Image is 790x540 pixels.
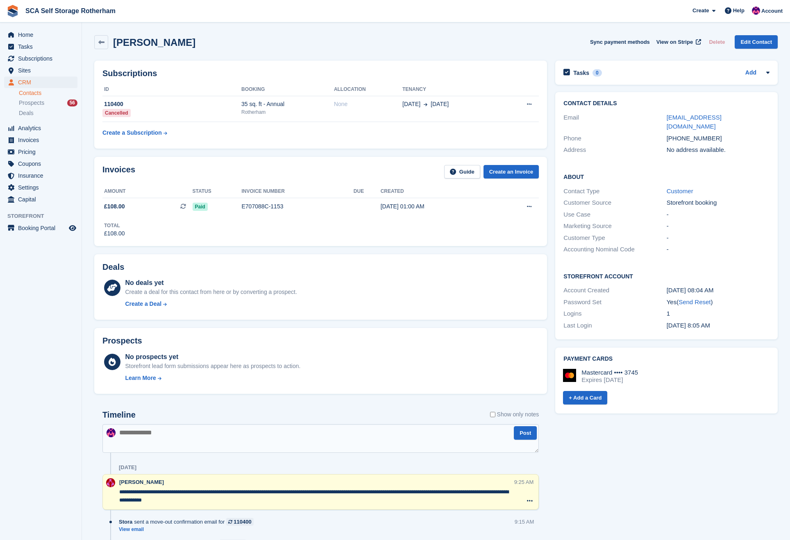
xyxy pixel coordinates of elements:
a: menu [4,41,77,52]
a: menu [4,222,77,234]
a: Prospects 56 [19,99,77,107]
button: Post [514,426,537,440]
a: menu [4,170,77,181]
a: View email [119,526,258,533]
time: 2025-09-26 07:05:42 UTC [667,322,710,329]
span: Tasks [18,41,67,52]
h2: Subscriptions [102,69,539,78]
div: Password Set [563,298,666,307]
input: Show only notes [490,410,495,419]
th: Booking [241,83,334,96]
div: 0 [592,69,602,77]
div: Expires [DATE] [581,376,638,384]
h2: Payment cards [563,356,770,362]
div: E707088C-1153 [242,202,354,211]
div: - [667,221,770,231]
span: Capital [18,194,67,205]
div: Logins [563,309,666,319]
a: menu [4,77,77,88]
div: 9:15 AM [515,518,534,526]
h2: Contact Details [563,100,770,107]
button: Delete [706,35,728,49]
img: stora-icon-8386f47178a22dfd0bd8f6a31ec36ba5ce8667c1dd55bd0f319d3a0aa187defe.svg [7,5,19,17]
div: Phone [563,134,666,143]
span: [DATE] [431,100,449,108]
a: menu [4,158,77,169]
a: Guide [444,165,480,178]
span: Stora [119,518,132,526]
span: Analytics [18,122,67,134]
h2: [PERSON_NAME] [113,37,195,48]
div: Customer Source [563,198,666,208]
a: Contacts [19,89,77,97]
a: menu [4,53,77,64]
div: Learn More [125,374,156,382]
a: Preview store [68,223,77,233]
span: Help [733,7,745,15]
span: Deals [19,109,34,117]
div: Last Login [563,321,666,330]
h2: About [563,172,770,181]
div: Email [563,113,666,131]
div: No address available. [667,145,770,155]
span: [DATE] [402,100,420,108]
div: No prospects yet [125,352,300,362]
div: 35 sq. ft - Annual [241,100,334,108]
button: Sync payment methods [590,35,650,49]
div: Rotherham [241,108,334,116]
div: sent a move-out confirmation email for [119,518,258,526]
div: 9:25 AM [514,478,534,486]
a: Send Reset [679,298,711,305]
div: £108.00 [104,229,125,238]
div: - [667,210,770,219]
div: Create a Subscription [102,129,162,137]
span: View on Stripe [656,38,693,46]
div: Storefront lead form submissions appear here as prospects to action. [125,362,300,371]
a: Create a Subscription [102,125,167,140]
div: Contact Type [563,187,666,196]
div: Create a deal for this contact from here or by converting a prospect. [125,288,297,296]
div: Create a Deal [125,300,161,308]
a: menu [4,194,77,205]
a: [EMAIL_ADDRESS][DOMAIN_NAME] [667,114,722,130]
span: Insurance [18,170,67,181]
h2: Timeline [102,410,136,420]
span: £108.00 [104,202,125,211]
a: menu [4,65,77,76]
div: Mastercard •••• 3745 [581,369,638,376]
th: Amount [102,185,193,198]
div: Address [563,145,666,155]
span: [PERSON_NAME] [119,479,164,485]
div: [PHONE_NUMBER] [667,134,770,143]
span: Booking Portal [18,222,67,234]
div: 110400 [234,518,251,526]
img: Mastercard Logo [563,369,576,382]
a: Edit Contact [735,35,778,49]
span: Paid [193,203,208,211]
th: Status [193,185,242,198]
img: Sam Chapman [107,428,116,437]
span: Storefront [7,212,82,220]
div: [DATE] 08:04 AM [667,286,770,295]
th: Created [381,185,495,198]
span: CRM [18,77,67,88]
div: [DATE] 01:00 AM [381,202,495,211]
a: menu [4,146,77,158]
h2: Deals [102,262,124,272]
th: Allocation [334,83,402,96]
h2: Storefront Account [563,272,770,280]
h2: Tasks [573,69,589,77]
span: Sites [18,65,67,76]
th: Due [354,185,381,198]
a: Create a Deal [125,300,297,308]
a: + Add a Card [563,391,607,404]
div: Use Case [563,210,666,219]
a: Add [745,68,756,78]
span: Home [18,29,67,41]
h2: Prospects [102,336,142,346]
a: SCA Self Storage Rotherham [22,4,119,18]
a: menu [4,29,77,41]
img: Thomas Webb [106,478,115,487]
div: - [667,233,770,243]
span: Account [761,7,783,15]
